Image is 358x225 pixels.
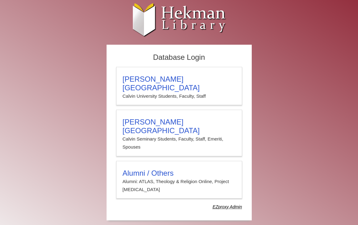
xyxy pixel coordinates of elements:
a: [PERSON_NAME][GEOGRAPHIC_DATA]Calvin Seminary Students, Faculty, Staff, Emeriti, Spouses [116,110,242,156]
h3: [PERSON_NAME][GEOGRAPHIC_DATA] [123,118,236,135]
p: Alumni: ATLAS, Theology & Religion Online, Project [MEDICAL_DATA] [123,178,236,194]
h2: Database Login [113,51,245,64]
p: Calvin University Students, Faculty, Staff [123,92,236,100]
h3: [PERSON_NAME][GEOGRAPHIC_DATA] [123,75,236,92]
dfn: Use Alumni login [213,204,242,209]
h3: Alumni / Others [123,169,236,178]
p: Calvin Seminary Students, Faculty, Staff, Emeriti, Spouses [123,135,236,151]
a: [PERSON_NAME][GEOGRAPHIC_DATA]Calvin University Students, Faculty, Staff [116,67,242,105]
summary: Alumni / OthersAlumni: ATLAS, Theology & Religion Online, Project [MEDICAL_DATA] [123,169,236,194]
